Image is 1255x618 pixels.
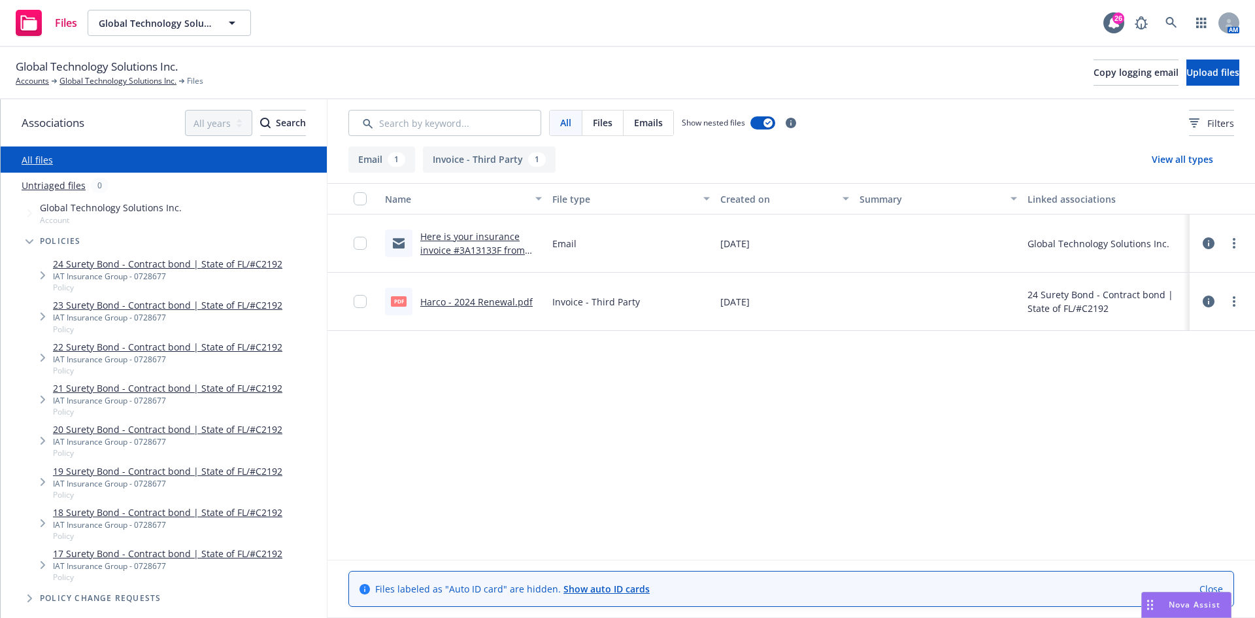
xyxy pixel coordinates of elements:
button: Created on [715,183,855,215]
div: IAT Insurance Group - 0728677 [53,271,282,282]
span: Policy [53,365,282,376]
span: Filters [1207,116,1234,130]
span: Policies [40,237,81,245]
span: Policy [53,282,282,293]
a: Files [10,5,82,41]
a: 24 Surety Bond - Contract bond | State of FL/#C2192 [53,257,282,271]
span: Global Technology Solutions Inc. [16,58,178,75]
span: Policy [53,572,282,583]
button: View all types [1131,146,1234,173]
div: Global Technology Solutions Inc. [1028,237,1169,250]
a: Here is your insurance invoice #3A13133F from Newfront [420,230,525,270]
a: Untriaged files [22,179,86,192]
a: Switch app [1188,10,1214,36]
span: Files [187,75,203,87]
a: more [1226,294,1242,309]
div: IAT Insurance Group - 0728677 [53,519,282,530]
a: 17 Surety Bond - Contract bond | State of FL/#C2192 [53,547,282,560]
a: Global Technology Solutions Inc. [59,75,176,87]
div: IAT Insurance Group - 0728677 [53,312,282,323]
button: Nova Assist [1141,592,1231,618]
div: IAT Insurance Group - 0728677 [53,354,282,365]
span: Policy change requests [40,594,161,602]
a: 20 Surety Bond - Contract bond | State of FL/#C2192 [53,422,282,436]
input: Toggle Row Selected [354,295,367,308]
button: Linked associations [1022,183,1190,215]
a: Accounts [16,75,49,87]
span: Filters [1189,116,1234,130]
span: Show nested files [682,117,745,128]
div: Linked associations [1028,192,1184,206]
span: Files [55,18,77,28]
div: 1 [388,152,405,167]
span: Associations [22,114,84,131]
button: Upload files [1186,60,1239,86]
svg: Search [260,118,271,128]
span: Policy [53,324,282,335]
a: Report a Bug [1128,10,1154,36]
a: 19 Surety Bond - Contract bond | State of FL/#C2192 [53,464,282,478]
span: Email [552,237,577,250]
div: Created on [720,192,835,206]
div: 26 [1113,12,1124,24]
span: Policy [53,489,282,500]
button: Copy logging email [1094,60,1179,86]
button: File type [547,183,714,215]
div: IAT Insurance Group - 0728677 [53,478,282,489]
span: Policy [53,530,282,541]
span: Policy [53,447,282,458]
span: pdf [391,296,407,306]
input: Search by keyword... [348,110,541,136]
a: 23 Surety Bond - Contract bond | State of FL/#C2192 [53,298,282,312]
span: [DATE] [720,295,750,309]
a: more [1226,235,1242,251]
a: All files [22,154,53,166]
span: Global Technology Solutions Inc. [99,16,212,30]
div: Drag to move [1142,592,1158,617]
button: Summary [854,183,1022,215]
span: Nova Assist [1169,599,1220,610]
div: 1 [528,152,546,167]
span: Upload files [1186,66,1239,78]
button: Filters [1189,110,1234,136]
a: Close [1199,582,1223,596]
span: Copy logging email [1094,66,1179,78]
span: All [560,116,571,129]
span: Files [593,116,612,129]
button: Email [348,146,415,173]
div: File type [552,192,695,206]
a: Harco - 2024 Renewal.pdf [420,296,533,308]
div: 0 [91,178,109,193]
input: Toggle Row Selected [354,237,367,250]
div: Name [385,192,527,206]
span: [DATE] [720,237,750,250]
span: Policy [53,406,282,417]
div: IAT Insurance Group - 0728677 [53,436,282,447]
a: Search [1158,10,1184,36]
a: 22 Surety Bond - Contract bond | State of FL/#C2192 [53,340,282,354]
a: Show auto ID cards [563,583,650,595]
div: 24 Surety Bond - Contract bond | State of FL/#C2192 [1028,288,1184,315]
a: 18 Surety Bond - Contract bond | State of FL/#C2192 [53,506,282,519]
span: Invoice - Third Party [552,295,640,309]
div: Summary [860,192,1002,206]
div: IAT Insurance Group - 0728677 [53,395,282,406]
button: SearchSearch [260,110,306,136]
a: 21 Surety Bond - Contract bond | State of FL/#C2192 [53,381,282,395]
span: Emails [634,116,663,129]
input: Select all [354,192,367,205]
div: IAT Insurance Group - 0728677 [53,560,282,572]
button: Invoice - Third Party [423,146,556,173]
button: Name [380,183,547,215]
div: Search [260,111,306,135]
button: Global Technology Solutions Inc. [88,10,251,36]
span: Files labeled as "Auto ID card" are hidden. [375,582,650,596]
span: Global Technology Solutions Inc. [40,201,182,215]
span: Account [40,215,182,226]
